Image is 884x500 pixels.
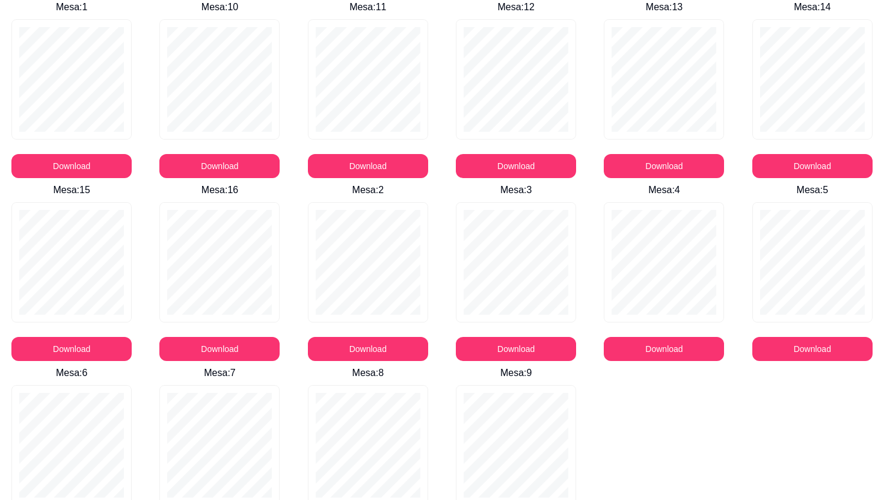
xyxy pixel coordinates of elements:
[444,366,588,380] p: Mesa : 9
[456,337,576,361] button: Download
[444,183,588,197] p: Mesa : 3
[741,183,884,197] p: Mesa : 5
[308,337,428,361] button: Download
[11,337,132,361] button: Download
[752,154,873,178] button: Download
[159,154,280,178] button: Download
[148,183,291,197] p: Mesa : 16
[296,183,440,197] p: Mesa : 2
[159,337,280,361] button: Download
[456,154,576,178] button: Download
[11,154,132,178] button: Download
[752,337,873,361] button: Download
[296,366,440,380] p: Mesa : 8
[604,154,724,178] button: Download
[148,366,291,380] p: Mesa : 7
[592,183,735,197] p: Mesa : 4
[604,337,724,361] button: Download
[308,154,428,178] button: Download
